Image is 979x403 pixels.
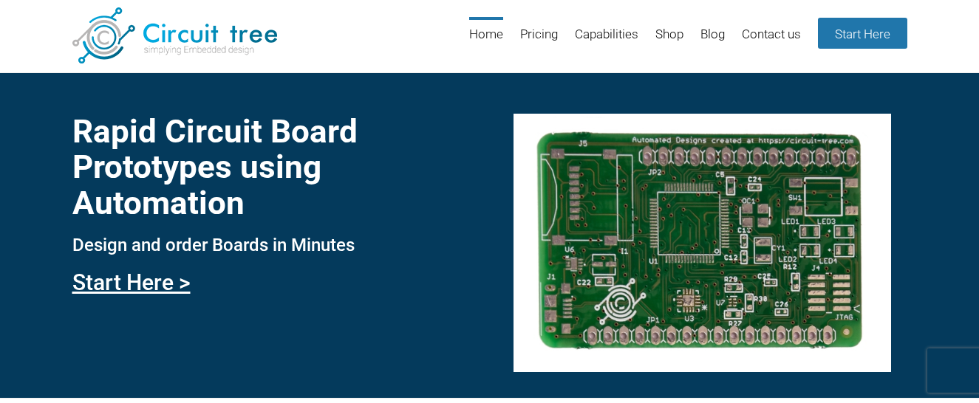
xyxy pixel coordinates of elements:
img: Circuit Tree [72,7,277,63]
a: Pricing [520,17,558,65]
a: Capabilities [575,17,638,65]
a: Home [469,17,503,65]
a: Start Here > [72,269,191,295]
h1: Rapid Circuit Board Prototypes using Automation [72,114,473,221]
a: Start Here [818,18,907,49]
a: Blog [700,17,725,65]
h3: Design and order Boards in Minutes [72,235,473,255]
a: Contact us [742,17,801,65]
a: Shop [655,17,683,65]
